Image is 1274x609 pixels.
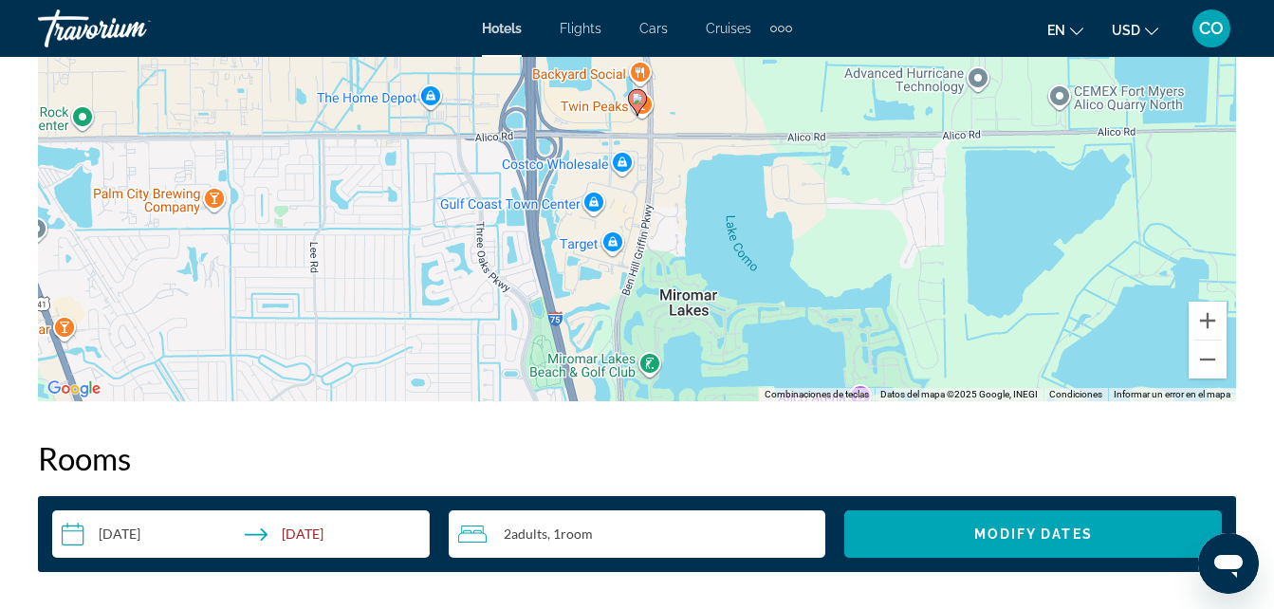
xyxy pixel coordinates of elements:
img: Google [43,377,105,401]
button: User Menu [1187,9,1236,48]
a: Flights [560,21,601,36]
button: Change currency [1112,16,1158,44]
a: Travorium [38,4,228,53]
span: Datos del mapa ©2025 Google, INEGI [880,389,1038,399]
button: Travelers: 2 adults, 0 children [449,510,826,558]
button: Select check in and out date [52,510,430,558]
a: Cars [639,21,668,36]
button: Acercar [1189,302,1227,340]
span: Room [561,526,593,542]
a: Hotels [482,21,522,36]
iframe: Botón para iniciar la ventana de mensajería [1198,533,1259,594]
h2: Rooms [38,439,1236,477]
span: USD [1112,23,1140,38]
a: Abrir esta área en Google Maps (se abre en una ventana nueva) [43,377,105,401]
button: Combinaciones de teclas [765,388,869,401]
span: 2 [504,526,547,542]
a: Condiciones (se abre en una nueva pestaña) [1049,389,1102,399]
span: CO [1199,19,1224,38]
span: , 1 [547,526,593,542]
span: en [1047,23,1065,38]
button: Change language [1047,16,1083,44]
a: Informar un error en el mapa [1114,389,1230,399]
button: Alejar [1189,341,1227,378]
button: Extra navigation items [770,13,792,44]
button: Modify Dates [844,510,1222,558]
div: Search widget [52,510,1222,558]
span: Modify Dates [974,526,1093,542]
span: Adults [511,526,547,542]
a: Cruises [706,21,751,36]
